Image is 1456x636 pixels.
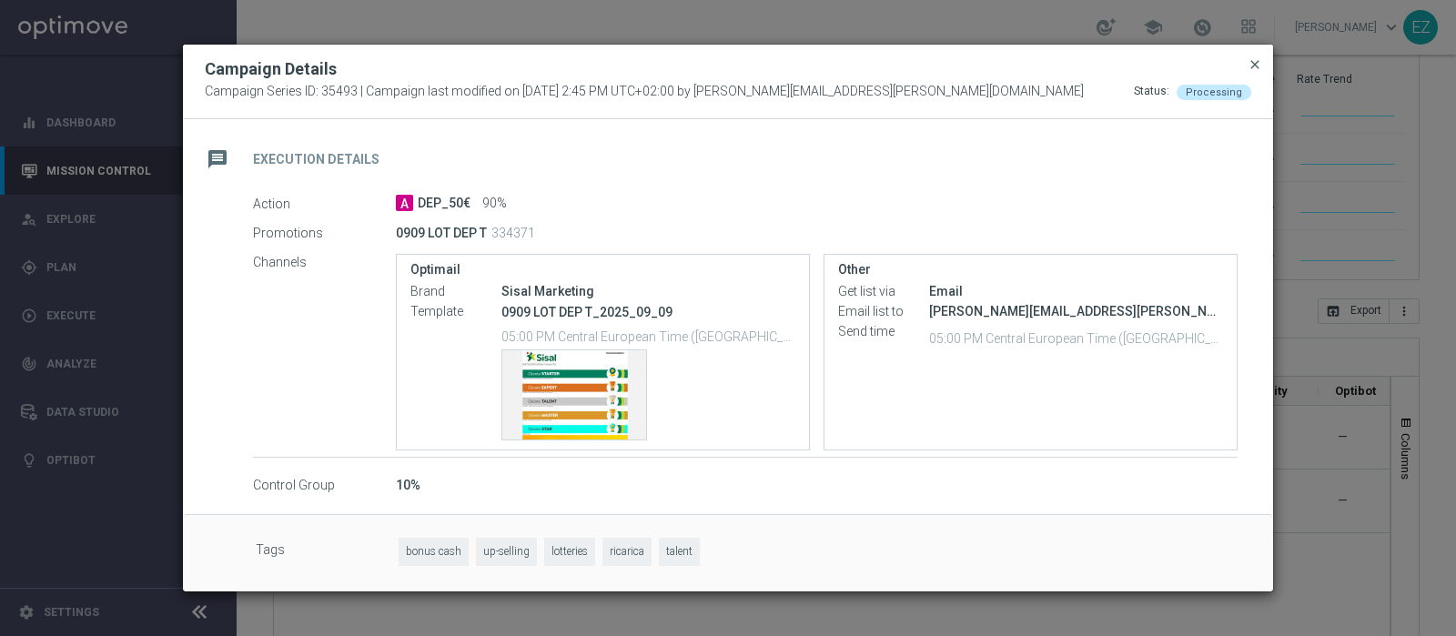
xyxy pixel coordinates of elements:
[396,476,1238,494] div: 10%
[1134,84,1169,100] div: Status:
[1248,57,1262,72] span: close
[501,327,795,345] p: 05:00 PM Central European Time ([GEOGRAPHIC_DATA]) (UTC +02:00)
[929,302,1223,320] div: [PERSON_NAME][EMAIL_ADDRESS][PERSON_NAME][DOMAIN_NAME]
[544,538,595,566] span: lotteries
[253,225,396,241] label: Promotions
[253,196,396,212] label: Action
[410,262,795,278] label: Optimail
[602,538,652,566] span: ricarica
[205,58,337,80] h2: Campaign Details
[253,478,396,494] label: Control Group
[418,196,470,212] span: DEP_50€
[482,196,507,212] span: 90%
[929,328,1223,347] p: 05:00 PM Central European Time ([GEOGRAPHIC_DATA]) (UTC +02:00)
[410,284,501,300] label: Brand
[838,262,1223,278] label: Other
[476,538,537,566] span: up-selling
[205,84,1084,100] span: Campaign Series ID: 35493 | Campaign last modified on [DATE] 2:45 PM UTC+02:00 by [PERSON_NAME][E...
[491,225,535,241] p: 334371
[1177,84,1251,98] colored-tag: Processing
[501,282,795,300] div: Sisal Marketing
[838,284,929,300] label: Get list via
[256,538,399,566] label: Tags
[410,304,501,320] label: Template
[399,538,469,566] span: bonus cash
[396,195,413,211] span: A
[838,304,929,320] label: Email list to
[501,304,795,320] p: 0909 LOT DEP T_2025_09_09
[396,225,487,241] p: 0909 LOT DEP T
[253,151,379,168] h2: Execution Details
[659,538,700,566] span: talent
[201,143,234,176] i: message
[1186,86,1242,98] span: Processing
[838,324,929,340] label: Send time
[929,282,1223,300] div: Email
[253,254,396,270] label: Channels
